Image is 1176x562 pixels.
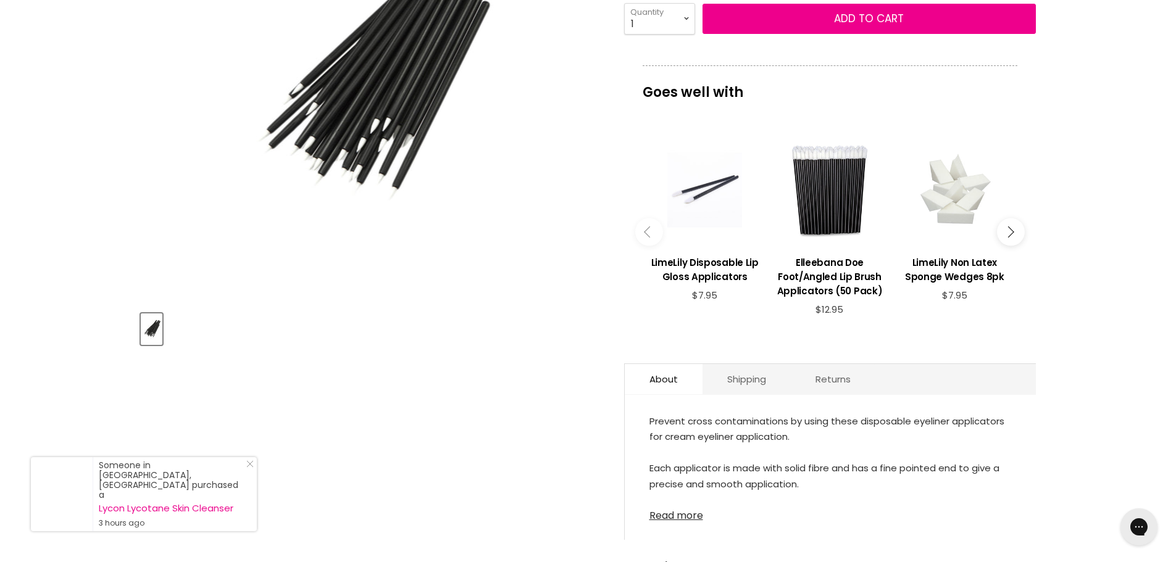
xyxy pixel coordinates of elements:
p: Goes well with [643,65,1017,106]
a: View product:LimeLily Disposable Lip Gloss Applicators [649,246,761,290]
select: Quantity [624,3,695,34]
a: Visit product page [31,457,93,531]
iframe: Gorgias live chat messenger [1114,504,1164,550]
div: Product thumbnails [139,310,604,345]
a: View product:Elleebana Doe Foot/Angled Lip Brush Applicators (50 Pack) [774,246,886,304]
div: Someone in [GEOGRAPHIC_DATA], [GEOGRAPHIC_DATA] purchased a [99,460,244,528]
h3: LimeLily Non Latex Sponge Wedges 8pk [898,255,1011,284]
h3: Elleebana Doe Foot/Angled Lip Brush Applicators (50 Pack) [774,255,886,298]
span: $7.95 [692,289,717,302]
a: Lycon Lycotane Skin Cleanser [99,503,244,513]
a: Read more [649,503,1011,521]
span: $12.95 [815,303,843,316]
a: Returns [791,364,875,394]
a: View product:LimeLily Non Latex Sponge Wedges 8pk [898,246,1011,290]
div: Prevent cross contaminations by using these disposable eyeliner applicators for cream eyeliner ap... [649,413,1011,503]
h3: LimeLily Disposable Lip Gloss Applicators [649,255,761,284]
a: Shipping [703,364,791,394]
small: 3 hours ago [99,518,244,528]
button: LimeLily Disposable Eyeliner Applicator [141,313,162,345]
span: Add to cart [834,11,904,26]
button: Add to cart [703,4,1036,35]
img: LimeLily Disposable Eyeliner Applicator [142,315,161,344]
span: $7.95 [942,289,967,302]
a: About [625,364,703,394]
svg: Close Icon [246,460,254,468]
a: Close Notification [241,460,254,473]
